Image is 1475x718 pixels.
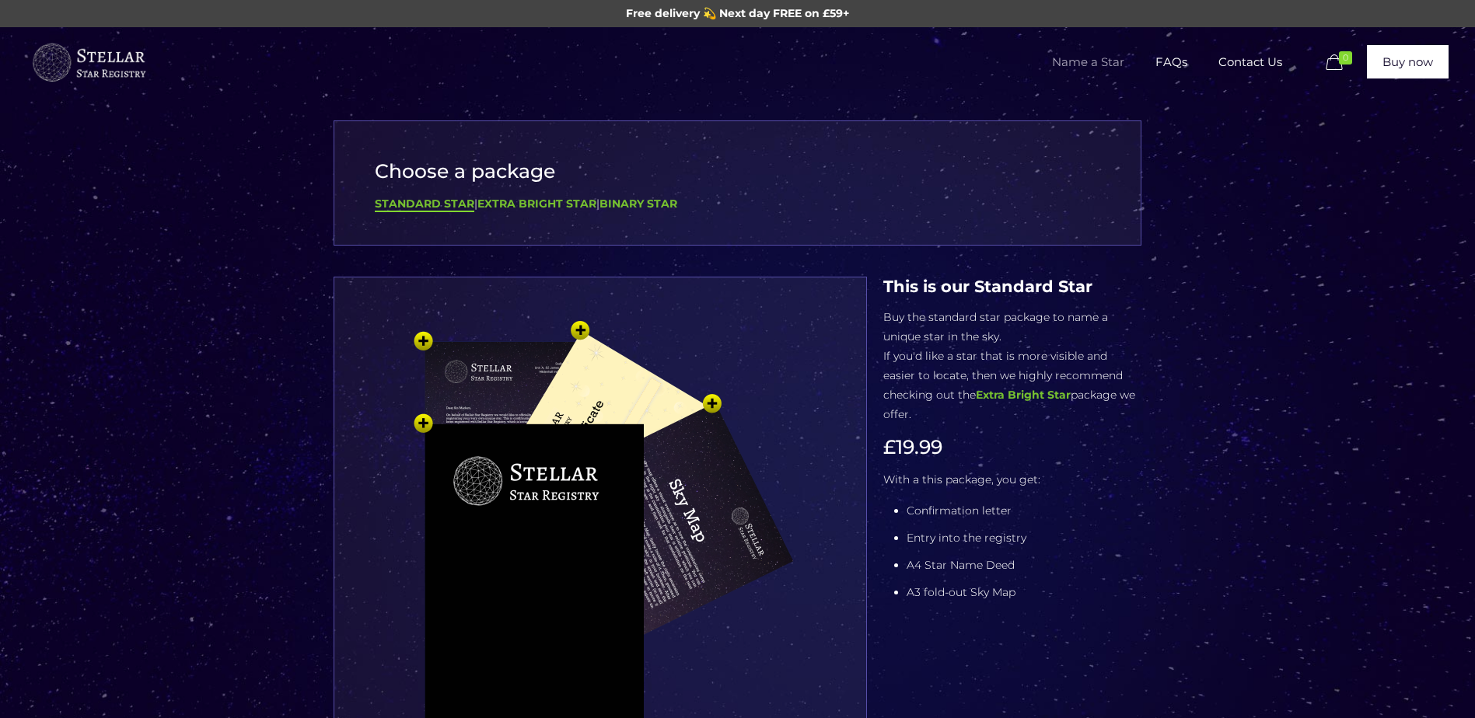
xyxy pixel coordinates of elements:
[883,277,1141,296] h4: This is our Standard Star
[1203,27,1298,97] a: Contact Us
[375,194,1100,214] div: | |
[907,583,1141,602] li: A3 fold-out Sky Map
[30,27,147,97] a: Buy a Star
[1036,27,1140,97] a: Name a Star
[976,388,1071,402] a: Extra Bright Star
[1322,54,1359,72] a: 0
[1339,51,1352,64] span: 0
[896,435,942,458] span: 19.99
[30,40,147,86] img: buyastar-logo-transparent
[375,197,474,211] b: Standard Star
[626,6,849,20] span: Free delivery 💫 Next day FREE on £59+
[477,197,596,211] a: Extra Bright Star
[375,197,474,212] a: Standard Star
[883,470,1141,490] p: With a this package, you get:
[883,436,1141,458] h3: £
[883,308,1141,424] p: Buy the standard star package to name a unique star in the sky. If you'd like a star that is more...
[907,528,1141,548] li: Entry into the registry
[1140,27,1203,97] a: FAQs
[907,556,1141,575] li: A4 Star Name Deed
[1367,45,1449,78] a: Buy now
[1140,39,1203,85] span: FAQs
[599,197,677,211] a: Binary Star
[1036,39,1140,85] span: Name a Star
[1203,39,1298,85] span: Contact Us
[375,160,1100,183] h3: Choose a package
[907,501,1141,521] li: Confirmation letter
